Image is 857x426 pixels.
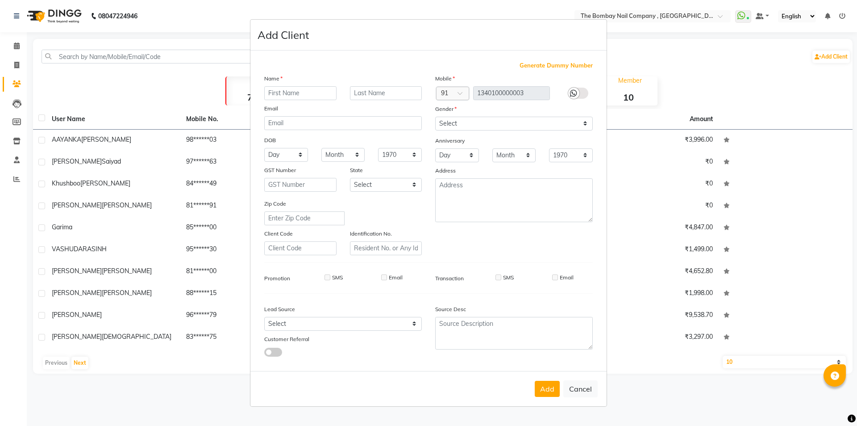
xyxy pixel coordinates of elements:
iframe: chat widget [820,390,848,417]
label: Email [264,105,278,113]
label: State [350,166,363,174]
label: Zip Code [264,200,286,208]
button: Add [535,381,560,397]
input: GST Number [264,178,337,192]
label: SMS [332,274,343,282]
label: Lead Source [264,305,295,313]
label: Gender [435,105,457,113]
label: Address [435,167,456,175]
input: First Name [264,86,337,100]
input: Enter Zip Code [264,211,345,225]
label: Name [264,75,283,83]
label: Email [389,274,403,282]
label: Transaction [435,274,464,283]
label: Identification No. [350,230,392,238]
input: Email [264,116,422,130]
label: Mobile [435,75,455,83]
label: Source Desc [435,305,466,313]
span: Generate Dummy Number [520,61,593,70]
label: Email [560,274,574,282]
input: Last Name [350,86,422,100]
button: Cancel [563,380,598,397]
label: DOB [264,136,276,144]
label: Promotion [264,274,290,283]
input: Client Code [264,241,337,255]
input: Mobile [473,86,550,100]
label: Anniversary [435,137,465,145]
label: Client Code [264,230,293,238]
h4: Add Client [258,27,309,43]
input: Resident No. or Any Id [350,241,422,255]
label: SMS [503,274,514,282]
label: Customer Referral [264,335,309,343]
label: GST Number [264,166,296,174]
